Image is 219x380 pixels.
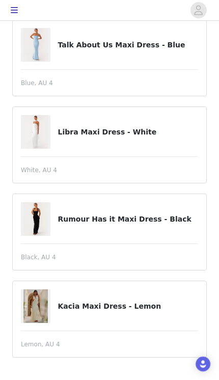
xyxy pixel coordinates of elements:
h4: Talk About Us Maxi Dress - Blue [58,40,199,50]
img: Talk About Us Maxi Dress - Blue [23,28,48,62]
img: Libra Maxi Dress - White [23,115,48,149]
img: Rumour Has it Maxi Dress - Black [23,202,48,236]
span: Blue, AU 4 [21,78,53,88]
span: Black, AU 4 [21,253,56,262]
img: Kacia Maxi Dress - Lemon [23,289,48,323]
div: Open Intercom Messenger [196,357,210,371]
h4: Libra Maxi Dress - White [58,127,199,138]
div: avatar [194,2,203,18]
h4: Kacia Maxi Dress - Lemon [58,301,199,312]
span: White, AU 4 [21,166,57,175]
span: Lemon, AU 4 [21,340,60,349]
h4: Rumour Has it Maxi Dress - Black [58,214,199,225]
